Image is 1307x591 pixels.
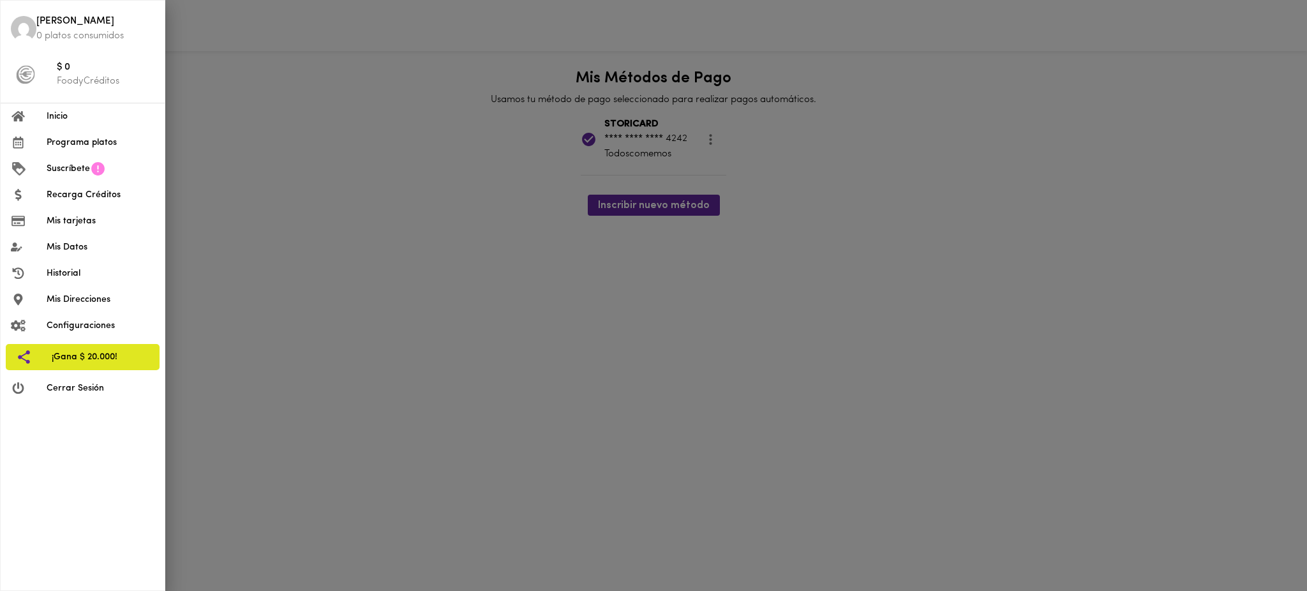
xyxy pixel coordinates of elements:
[57,75,154,88] p: FoodyCréditos
[47,267,154,280] span: Historial
[47,162,90,176] span: Suscríbete
[47,241,154,254] span: Mis Datos
[47,136,154,149] span: Programa platos
[36,29,154,43] p: 0 platos consumidos
[47,293,154,306] span: Mis Direcciones
[47,110,154,123] span: Inicio
[47,319,154,333] span: Configuraciones
[52,350,149,364] span: ¡Gana $ 20.000!
[36,15,154,29] span: [PERSON_NAME]
[47,382,154,395] span: Cerrar Sesión
[16,65,35,84] img: foody-creditos-black.png
[57,61,154,75] span: $ 0
[47,214,154,228] span: Mis tarjetas
[1233,517,1294,578] iframe: Messagebird Livechat Widget
[47,188,154,202] span: Recarga Créditos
